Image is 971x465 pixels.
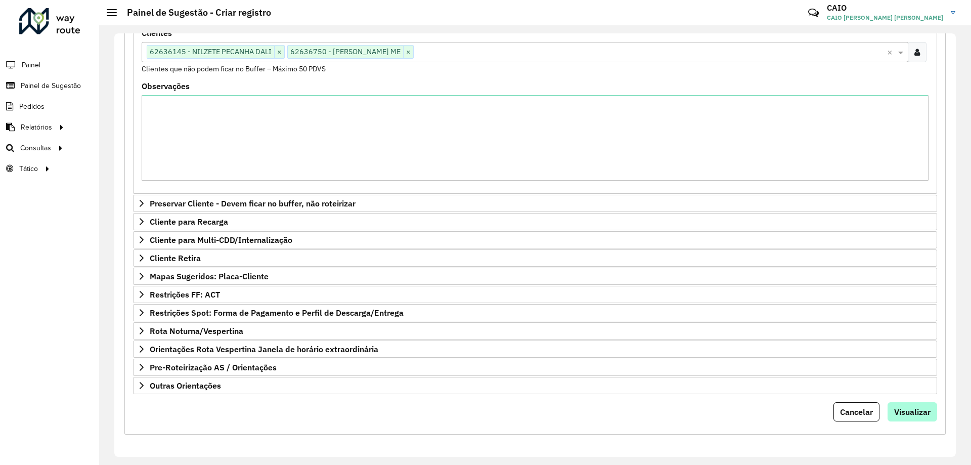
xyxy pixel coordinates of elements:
span: Tático [19,163,38,174]
a: Rota Noturna/Vespertina [133,322,937,340]
small: Clientes que não podem ficar no Buffer – Máximo 50 PDVS [142,64,326,73]
span: Visualizar [894,407,931,417]
a: Preservar Cliente - Devem ficar no buffer, não roteirizar [133,195,937,212]
span: Outras Orientações [150,382,221,390]
h3: CAIO [827,3,943,13]
a: Pre-Roteirização AS / Orientações [133,359,937,376]
span: Restrições FF: ACT [150,290,220,299]
span: Cancelar [840,407,873,417]
span: Preservar Cliente - Devem ficar no buffer, não roteirizar [150,199,356,207]
span: Orientações Rota Vespertina Janela de horário extraordinária [150,345,378,353]
span: Pedidos [19,101,45,112]
a: Mapas Sugeridos: Placa-Cliente [133,268,937,285]
span: 62636145 - NILZETE PECANHA DALI [147,46,274,58]
a: Orientações Rota Vespertina Janela de horário extraordinária [133,341,937,358]
span: 62636750 - [PERSON_NAME] ME [288,46,403,58]
span: CAIO [PERSON_NAME] [PERSON_NAME] [827,13,943,22]
span: Rota Noturna/Vespertina [150,327,243,335]
span: Painel [22,60,40,70]
a: Cliente para Multi-CDD/Internalização [133,231,937,248]
span: Consultas [20,143,51,153]
span: Relatórios [21,122,52,133]
button: Cancelar [833,402,879,421]
span: Painel de Sugestão [21,80,81,91]
span: Cliente Retira [150,254,201,262]
span: × [274,46,284,58]
span: Cliente para Recarga [150,218,228,226]
a: Cliente para Recarga [133,213,937,230]
div: Priorizar Cliente - Não podem ficar no buffer [133,25,937,194]
a: Restrições FF: ACT [133,286,937,303]
label: Observações [142,80,190,92]
span: Pre-Roteirização AS / Orientações [150,363,277,371]
a: Contato Rápido [803,2,824,24]
span: Clear all [887,46,896,58]
span: Restrições Spot: Forma de Pagamento e Perfil de Descarga/Entrega [150,309,404,317]
span: Mapas Sugeridos: Placa-Cliente [150,272,269,280]
a: Restrições Spot: Forma de Pagamento e Perfil de Descarga/Entrega [133,304,937,321]
a: Cliente Retira [133,249,937,267]
button: Visualizar [888,402,937,421]
span: × [403,46,413,58]
a: Outras Orientações [133,377,937,394]
span: Cliente para Multi-CDD/Internalização [150,236,292,244]
h2: Painel de Sugestão - Criar registro [117,7,271,18]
